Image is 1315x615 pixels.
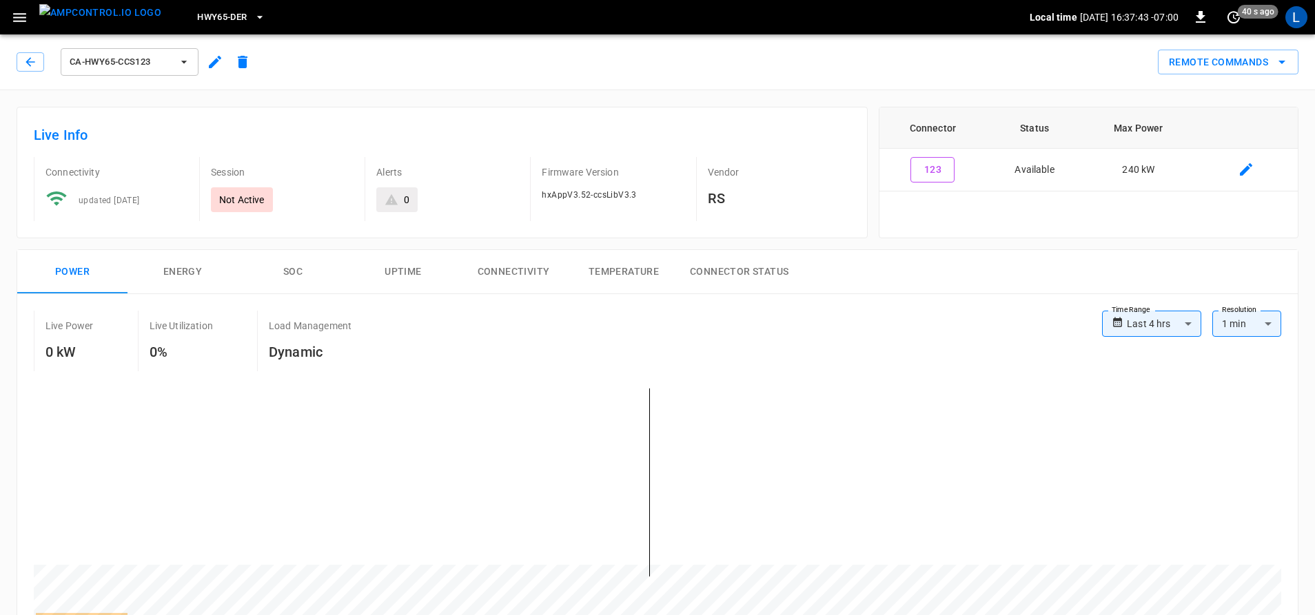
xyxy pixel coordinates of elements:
[1238,5,1278,19] span: 40 s ago
[45,341,94,363] h6: 0 kW
[1127,311,1201,337] div: Last 4 hrs
[679,250,799,294] button: Connector Status
[348,250,458,294] button: Uptime
[61,48,198,76] button: ca-hwy65-ccs123
[1212,311,1281,337] div: 1 min
[238,250,348,294] button: SOC
[910,157,955,183] button: 123
[1112,304,1150,315] label: Time Range
[192,4,270,31] button: HWY65-DER
[708,165,850,179] p: Vendor
[39,4,161,21] img: ampcontrol.io logo
[879,107,1298,191] table: connector table
[1083,149,1194,191] td: 240 kW
[1158,50,1298,75] div: remote commands options
[1223,6,1245,28] button: set refresh interval
[1285,6,1307,28] div: profile-icon
[70,54,172,70] span: ca-hwy65-ccs123
[17,250,128,294] button: Power
[879,107,986,149] th: Connector
[458,250,569,294] button: Connectivity
[1080,10,1179,24] p: [DATE] 16:37:43 -07:00
[708,187,850,209] h6: RS
[150,319,213,333] p: Live Utilization
[269,341,351,363] h6: Dynamic
[404,193,409,207] div: 0
[986,149,1083,191] td: Available
[569,250,679,294] button: Temperature
[79,196,140,205] span: updated [DATE]
[1222,304,1256,315] label: Resolution
[986,107,1083,149] th: Status
[45,165,188,179] p: Connectivity
[542,190,636,200] span: hxAppV3.52-ccsLibV3.3
[1030,10,1077,24] p: Local time
[197,10,247,25] span: HWY65-DER
[1158,50,1298,75] button: Remote Commands
[150,341,213,363] h6: 0%
[219,193,265,207] p: Not Active
[376,165,519,179] p: Alerts
[269,319,351,333] p: Load Management
[45,319,94,333] p: Live Power
[1083,107,1194,149] th: Max Power
[34,124,850,146] h6: Live Info
[542,165,684,179] p: Firmware Version
[128,250,238,294] button: Energy
[211,165,354,179] p: Session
